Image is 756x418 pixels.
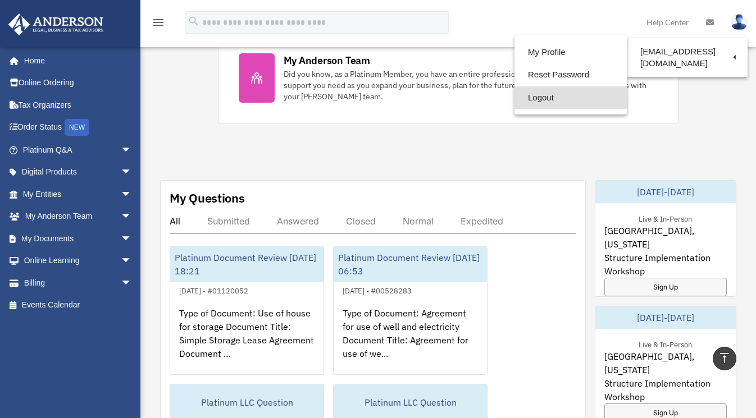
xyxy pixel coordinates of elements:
img: Anderson Advisors Platinum Portal [5,13,107,35]
div: [DATE] - #01120052 [170,284,257,296]
div: [DATE] - #00528283 [334,284,421,296]
a: Reset Password [514,63,627,86]
div: [DATE]-[DATE] [595,306,736,329]
div: Live & In-Person [630,212,701,224]
span: arrow_drop_down [121,205,143,228]
span: arrow_drop_down [121,161,143,184]
i: vertical_align_top [718,351,731,365]
a: My Profile [514,41,627,64]
div: [DATE]-[DATE] [595,181,736,203]
a: menu [152,20,165,29]
a: Tax Organizers [8,94,149,116]
span: Structure Implementation Workshop [604,376,727,403]
span: Structure Implementation Workshop [604,251,727,278]
a: Events Calendar [8,294,149,316]
div: Platinum Document Review [DATE] 06:53 [334,246,487,282]
img: User Pic [731,14,748,30]
a: Platinum Document Review [DATE] 06:53[DATE] - #00528283Type of Document: Agreement for use of wel... [333,246,488,375]
div: Type of Document: Use of house for storage Document Title: Simple Storage Lease Agreement Documen... [170,297,324,385]
div: All [170,215,180,227]
div: Type of Document: Agreement for use of well and electricity Document Title: Agreement for use of ... [334,297,487,385]
div: Closed [346,215,376,227]
div: Submitted [207,215,250,227]
span: arrow_drop_down [121,250,143,273]
div: Platinum Document Review [DATE] 18:21 [170,246,324,282]
a: My Anderson Teamarrow_drop_down [8,205,149,228]
a: My Entitiesarrow_drop_down [8,183,149,205]
a: vertical_align_top [713,347,736,370]
a: Platinum Document Review [DATE] 18:21[DATE] - #01120052Type of Document: Use of house for storage... [170,246,324,375]
span: arrow_drop_down [121,272,143,295]
div: My Anderson Team [284,53,370,67]
div: NEW [65,119,89,136]
span: [GEOGRAPHIC_DATA], [US_STATE] [604,224,727,251]
a: Platinum Q&Aarrow_drop_down [8,139,149,161]
a: Online Learningarrow_drop_down [8,250,149,272]
span: arrow_drop_down [121,227,143,250]
a: Sign Up [604,278,727,296]
span: arrow_drop_down [121,139,143,162]
a: My Anderson Team Did you know, as a Platinum Member, you have an entire professional team at your... [218,33,679,123]
div: Answered [277,215,319,227]
a: My Documentsarrow_drop_down [8,227,149,250]
div: Did you know, as a Platinum Member, you have an entire professional team at your disposal? Get th... [284,68,658,102]
a: Digital Productsarrow_drop_down [8,161,149,183]
span: [GEOGRAPHIC_DATA], [US_STATE] [604,350,727,376]
a: Home [8,49,143,72]
span: arrow_drop_down [121,183,143,206]
a: [EMAIL_ADDRESS][DOMAIN_NAME] [627,41,748,74]
div: Expedited [461,215,503,227]
i: menu [152,16,165,29]
a: Logout [514,86,627,109]
div: Live & In-Person [630,338,701,350]
a: Online Ordering [8,72,149,94]
a: Order StatusNEW [8,116,149,139]
i: search [188,15,200,27]
div: My Questions [170,190,245,206]
a: Billingarrow_drop_down [8,272,149,294]
div: Normal [403,215,434,227]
